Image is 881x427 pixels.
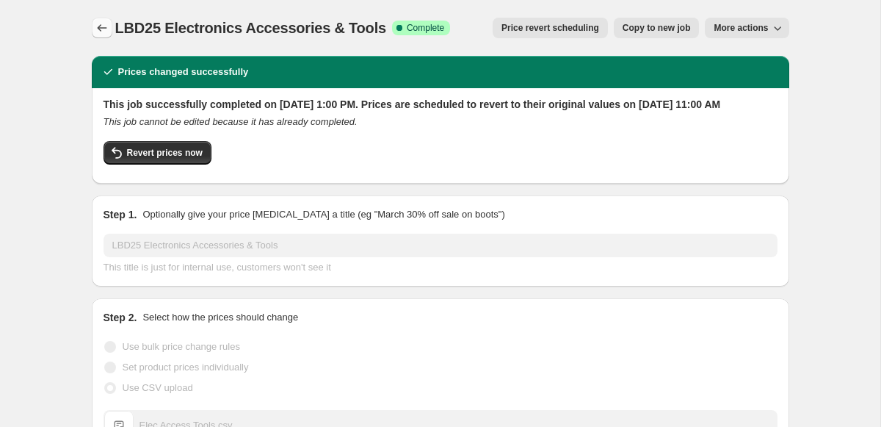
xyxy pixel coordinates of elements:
[92,18,112,38] button: Price change jobs
[104,310,137,325] h2: Step 2.
[118,65,249,79] h2: Prices changed successfully
[501,22,599,34] span: Price revert scheduling
[127,147,203,159] span: Revert prices now
[123,382,193,393] span: Use CSV upload
[104,141,211,165] button: Revert prices now
[104,116,358,127] i: This job cannot be edited because it has already completed.
[614,18,700,38] button: Copy to new job
[104,97,777,112] h2: This job successfully completed on [DATE] 1:00 PM. Prices are scheduled to revert to their origin...
[714,22,768,34] span: More actions
[142,310,298,325] p: Select how the prices should change
[493,18,608,38] button: Price revert scheduling
[142,207,504,222] p: Optionally give your price [MEDICAL_DATA] a title (eg "March 30% off sale on boots")
[115,20,386,36] span: LBD25 Electronics Accessories & Tools
[104,234,777,257] input: 30% off holiday sale
[623,22,691,34] span: Copy to new job
[123,341,240,352] span: Use bulk price change rules
[123,362,249,373] span: Set product prices individually
[407,22,444,34] span: Complete
[104,207,137,222] h2: Step 1.
[705,18,788,38] button: More actions
[104,262,331,273] span: This title is just for internal use, customers won't see it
